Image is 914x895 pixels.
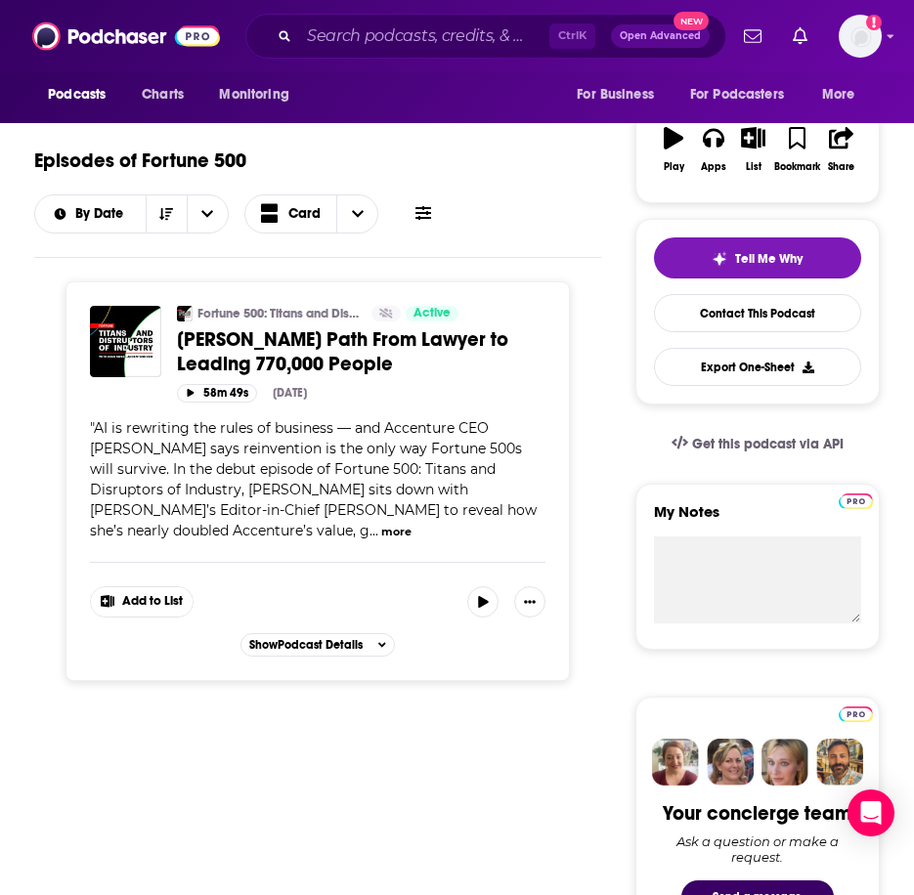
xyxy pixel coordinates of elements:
[848,789,894,836] div: Open Intercom Messenger
[866,15,882,30] svg: Add a profile image
[90,306,161,377] img: Julie Sweet’s Path From Lawyer to Leading 770,000 People
[35,207,146,221] button: open menu
[663,801,851,826] div: Your concierge team
[654,833,861,865] div: Ask a question or make a request.
[413,304,451,323] span: Active
[839,15,882,58] button: Show profile menu
[733,114,773,185] button: List
[822,81,855,108] span: More
[773,114,821,185] button: Bookmark
[690,81,784,108] span: For Podcasters
[839,703,873,722] a: Pro website
[762,739,808,786] img: Jules Profile
[549,23,595,49] span: Ctrl K
[244,194,379,234] button: Choose View
[177,384,257,403] button: 58m 49s
[839,15,882,58] span: Logged in as WE_Broadcast1
[694,114,734,185] button: Apps
[75,207,130,221] span: By Date
[808,76,880,113] button: open menu
[299,21,549,52] input: Search podcasts, credits, & more...
[654,294,861,332] a: Contact This Podcast
[654,502,861,536] label: My Notes
[514,586,545,618] button: Show More Button
[654,114,694,185] button: Play
[32,18,220,55] img: Podchaser - Follow, Share and Rate Podcasts
[187,195,228,233] button: open menu
[828,161,854,173] div: Share
[577,81,654,108] span: For Business
[142,81,184,108] span: Charts
[177,327,508,376] span: [PERSON_NAME] Path From Lawyer to Leading 770,000 People
[34,76,131,113] button: open menu
[692,436,844,452] span: Get this podcast via API
[701,161,726,173] div: Apps
[839,493,873,509] img: Podchaser Pro
[652,739,699,786] img: Sydney Profile
[146,195,187,233] button: Sort Direction
[273,386,307,400] div: [DATE]
[707,739,754,786] img: Barbara Profile
[746,161,762,173] div: List
[785,20,815,53] a: Show notifications dropdown
[563,76,678,113] button: open menu
[197,306,359,321] a: Fortune 500: Titans and Disrupters of Industry
[664,161,684,173] div: Play
[205,76,314,113] button: open menu
[48,81,106,108] span: Podcasts
[34,194,229,234] h2: Choose List sort
[654,348,861,386] button: Export One-Sheet
[90,419,537,539] span: "
[34,149,246,173] h1: Episodes of Fortune 500
[91,587,193,617] button: Show More Button
[381,524,412,540] button: more
[839,15,882,58] img: User Profile
[654,237,861,278] button: tell me why sparkleTell Me Why
[656,420,859,468] a: Get this podcast via API
[611,24,710,48] button: Open AdvancedNew
[288,207,321,221] span: Card
[249,638,363,652] span: Show Podcast Details
[774,161,820,173] div: Bookmark
[245,14,726,59] div: Search podcasts, credits, & more...
[90,419,537,539] span: AI is rewriting the rules of business — and Accenture CEO [PERSON_NAME] says reinvention is the o...
[177,327,545,376] a: [PERSON_NAME] Path From Lawyer to Leading 770,000 People
[839,706,873,722] img: Podchaser Pro
[406,306,458,321] a: Active
[219,81,288,108] span: Monitoring
[816,739,863,786] img: Jon Profile
[735,251,803,267] span: Tell Me Why
[240,633,395,657] button: ShowPodcast Details
[129,76,196,113] a: Charts
[674,12,709,30] span: New
[839,490,873,509] a: Pro website
[821,114,861,185] button: Share
[620,31,701,41] span: Open Advanced
[736,20,769,53] a: Show notifications dropdown
[370,522,378,539] span: ...
[177,306,193,321] img: Fortune 500: Titans and Disrupters of Industry
[677,76,812,113] button: open menu
[122,594,183,609] span: Add to List
[712,251,727,267] img: tell me why sparkle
